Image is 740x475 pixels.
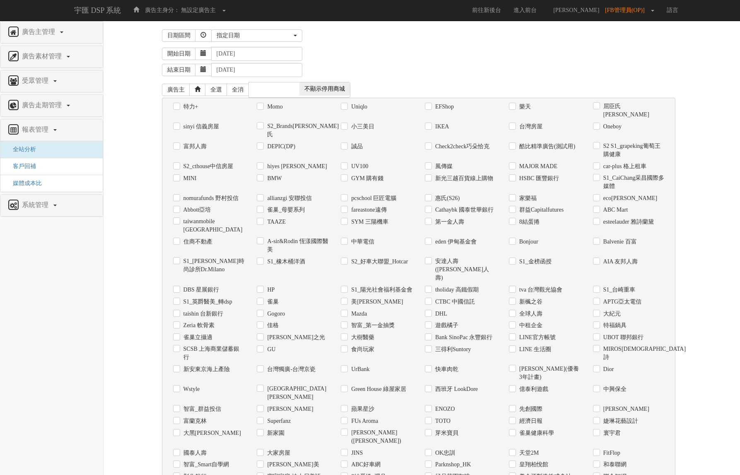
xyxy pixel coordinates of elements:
[181,162,234,171] label: S2_cthouse中信房屋
[601,298,642,306] label: APTG亞太電信
[265,429,284,437] label: 新家園
[299,82,350,96] span: 不顯示停用商城
[349,238,374,246] label: 中華電信
[265,237,328,254] label: A-sir&Rodin 恆漾國際醫美
[433,321,458,330] label: 遊戲橘子
[181,429,241,437] label: 大黑[PERSON_NAME]
[265,385,328,401] label: [GEOGRAPHIC_DATA][PERSON_NAME]
[181,365,230,374] label: 新安東京海上產險
[601,142,665,159] label: S2 S1_grapeking葡萄王購健康
[349,429,412,445] label: [PERSON_NAME]([PERSON_NAME])
[517,345,551,354] label: LINE 生活圈
[181,385,200,393] label: Wstyle
[7,26,96,39] a: 廣告主管理
[517,142,575,151] label: 酷比精準廣告(測試用)
[433,123,449,131] label: IKEA
[20,28,59,35] span: 廣告主管理
[265,194,312,203] label: allianzgi 安聯投信
[433,449,455,457] label: OK忠訓
[601,218,654,226] label: esteelauder 雅詩蘭黛
[605,7,649,13] span: [FB管理員(OP)]
[265,286,275,294] label: HP
[601,194,658,203] label: eco[PERSON_NAME]
[517,286,563,294] label: tva 台灣觀光協會
[433,218,464,226] label: 第一金人壽
[601,310,621,318] label: 大紀元
[601,162,646,171] label: car-plus 格上租車
[517,310,542,318] label: 全球人壽
[181,194,239,203] label: nomurafunds 野村投信
[349,174,383,183] label: GYM 購有錢
[349,449,363,457] label: JINS
[601,174,665,190] label: S1_CaiChang采昌國際多媒體
[181,123,219,131] label: sinyi 信義房屋
[433,206,494,214] label: Cathaybk 國泰世華銀行
[265,449,290,457] label: 大家房屋
[181,217,245,234] label: taiwanmobile [GEOGRAPHIC_DATA]
[433,405,455,413] label: ENOZO
[265,206,305,214] label: 雀巢_母嬰系列
[181,103,198,111] label: 特力+
[601,258,638,266] label: AIA 友邦人壽
[517,238,538,246] label: Bonjour
[433,345,471,354] label: 三得利Suntory
[517,123,542,131] label: 台灣房屋
[217,31,292,40] div: 指定日期
[265,122,328,139] label: S2_Brands[PERSON_NAME]氏
[433,310,447,318] label: DHL
[349,417,378,425] label: FUs Aroma
[20,126,53,133] span: 報表管理
[349,365,369,374] label: UrBank
[20,77,53,84] span: 受眾管理
[433,162,453,171] label: 風傳媒
[265,333,325,342] label: [PERSON_NAME]之光
[601,206,628,214] label: ABC Mart
[7,163,36,169] a: 客戶回補
[433,238,477,246] label: eden 伊甸基金會
[349,321,395,330] label: 智富_第一金抽獎
[7,75,96,88] a: 受眾管理
[433,417,451,425] label: TOTO
[265,417,291,425] label: Superfanz
[517,461,548,469] label: 皇翔柏悅館
[211,29,302,42] button: 指定日期
[7,180,42,186] span: 媒體成本比
[181,286,219,294] label: DBS 星展銀行
[7,199,96,212] a: 系統管理
[349,258,408,266] label: S2_好車大聯盟_Hotcar
[349,405,374,413] label: 蘋果星沙
[265,142,295,151] label: DEPIC(DP)
[349,298,403,306] label: 美[PERSON_NAME]
[349,142,363,151] label: 誠品
[349,385,406,393] label: Green House 綠屋家居
[181,257,245,274] label: S1_[PERSON_NAME]時尚診所Dr.Milano
[181,417,207,425] label: 富蘭克林
[433,257,497,282] label: 安達人壽([PERSON_NAME]人壽)
[349,123,374,131] label: 小三美日
[433,286,479,294] label: tholiday 高鐵假期
[349,345,374,354] label: 食尚玩家
[517,103,531,111] label: 樂天
[181,321,215,330] label: Zeria 軟骨素
[601,238,637,246] label: Balvenie 百富
[517,206,564,214] label: 群益Capitalfutures
[601,365,614,374] label: Dior
[601,102,665,119] label: 屈臣氏[PERSON_NAME]
[433,365,458,374] label: 快車肉乾
[433,385,478,393] label: 西班牙 LookDore
[601,123,622,131] label: Oneboy
[601,417,638,425] label: 婕琳花藝設計
[205,84,227,96] a: 全選
[517,405,542,413] label: 先創國際
[20,101,66,109] span: 廣告走期管理
[20,53,66,60] span: 廣告素材管理
[181,345,245,362] label: SCSB 上海商業儲蓄銀行
[517,174,559,183] label: HSBC 匯豐銀行
[433,461,471,469] label: Parknshop_HK
[349,103,367,111] label: Uniqlo
[601,345,665,362] label: MIROS[DEMOGRAPHIC_DATA]詩
[601,286,636,294] label: S1_台崎重車
[181,333,212,342] label: 雀巢立攝適
[349,218,388,226] label: SYM 三陽機車
[517,449,539,457] label: 天堂2M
